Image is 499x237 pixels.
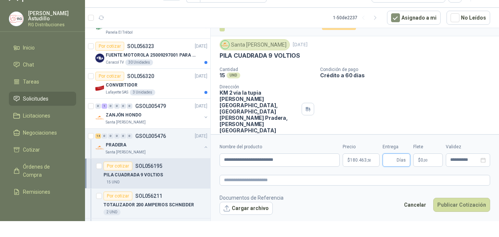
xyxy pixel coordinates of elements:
a: Cotizar [9,143,76,157]
span: Órdenes de Compra [23,163,69,179]
div: 0 [127,133,132,139]
div: Por cotizar [95,42,124,51]
p: [DATE] [195,103,207,110]
p: ZANJÓN HONDO [106,112,142,119]
p: [DATE] [293,41,308,48]
p: Cantidad [220,67,314,72]
span: Solicitudes [23,95,48,103]
p: CONVERTIDOR [106,82,138,89]
a: Por cotizarSOL056320[DATE] Company LogoCONVERTIDORLafayette SAS3 Unidades [85,69,210,99]
a: Órdenes de Compra [9,160,76,182]
label: Flete [413,143,443,150]
span: 0 [421,158,428,162]
div: 2 UND [103,209,120,215]
div: 30 Unidades [125,60,153,65]
p: GSOL005476 [135,133,166,139]
div: 0 [114,104,120,109]
p: Dirección [220,84,299,89]
img: Company Logo [95,114,104,122]
a: Configuración [9,202,76,216]
label: Entrega [383,143,410,150]
img: Company Logo [95,84,104,92]
p: TOTALIZADOR 200 AMPERIOS SCHNEIDER [103,202,194,209]
span: Cotizar [23,146,40,154]
p: SOL056320 [127,74,154,79]
div: 0 [120,104,126,109]
div: 0 [114,133,120,139]
span: ,00 [423,158,428,162]
span: Inicio [23,44,35,52]
a: Tareas [9,75,76,89]
p: [DATE] [195,133,207,140]
p: Lafayette SAS [106,89,128,95]
a: 0 1 0 0 0 0 GSOL005479[DATE] Company LogoZANJÓN HONDOSanta [PERSON_NAME] [95,102,209,125]
div: 0 [108,133,113,139]
img: Company Logo [9,12,23,26]
span: ,50 [367,158,371,162]
p: GSOL005479 [135,104,166,109]
a: Licitaciones [9,109,76,123]
p: Condición de pago [320,67,496,72]
div: 1 - 50 de 2237 [333,12,381,24]
span: Remisiones [23,188,50,196]
a: Negociaciones [9,126,76,140]
a: Remisiones [9,185,76,199]
div: UND [227,72,240,78]
div: Por cotizar [103,192,132,200]
p: 15 [220,72,225,78]
a: Solicitudes [9,92,76,106]
p: Crédito a 60 días [320,72,496,78]
p: PILA CUADRADA 9 VOLTIOS [103,172,163,179]
span: Tareas [23,78,39,86]
p: FUENTE MOTOROLA 25009297001 PARA EP450 [106,52,198,59]
div: Santa [PERSON_NAME] [220,39,290,50]
p: Santa [PERSON_NAME] [106,149,146,155]
label: Precio [343,143,380,150]
button: Cancelar [400,198,430,212]
p: PILA CUADRADA 9 VOLTIOS [220,52,300,60]
img: Company Logo [95,54,104,62]
img: Company Logo [221,41,229,49]
a: Por cotizarSOL056211TOTALIZADOR 200 AMPERIOS SCHNEIDER2 UND [85,189,210,219]
div: 0 [127,104,132,109]
span: Chat [23,61,34,69]
img: Company Logo [95,24,104,33]
div: 0 [108,104,113,109]
p: [DATE] [195,43,207,50]
div: 1 [102,104,107,109]
label: Nombre del producto [220,143,340,150]
span: Negociaciones [23,129,57,137]
a: Por cotizarSOL056323[DATE] Company LogoFUENTE MOTOROLA 25009297001 PARA EP450Caracol TV30 Unidades [85,39,210,69]
div: 0 [95,104,101,109]
p: [PERSON_NAME] Astudillo [28,11,76,21]
a: Inicio [9,41,76,55]
span: Licitaciones [23,112,50,120]
p: Documentos de Referencia [220,194,284,202]
p: $ 0,00 [413,153,443,167]
div: Por cotizar [95,72,124,81]
div: 15 UND [103,179,123,185]
p: KM 2 vía la tupia [PERSON_NAME][GEOGRAPHIC_DATA], [GEOGRAPHIC_DATA][PERSON_NAME] Pradera , [PERSO... [220,89,299,133]
p: Santa [PERSON_NAME] [106,119,146,125]
div: 0 [102,133,107,139]
a: 14 0 0 0 0 0 GSOL005476[DATE] Company LogoPRADERASanta [PERSON_NAME] [95,132,209,155]
span: 180.463 [350,158,371,162]
div: Por cotizar [103,162,132,170]
p: $180.463,50 [343,153,380,167]
div: 3 Unidades [130,89,155,95]
div: 0 [120,133,126,139]
button: Asignado a mi [387,11,441,25]
p: SOL056211 [135,193,162,199]
p: SOL056195 [135,163,162,169]
a: Chat [9,58,76,72]
img: Company Logo [95,143,104,152]
div: 14 [95,133,101,139]
span: Días [397,154,406,166]
a: Por cotizarSOL056195PILA CUADRADA 9 VOLTIOS15 UND [85,159,210,189]
button: No Leídos [447,11,490,25]
button: Publicar Cotización [433,198,490,212]
button: Cargar archivo [220,202,273,215]
span: $ [418,158,421,162]
p: RG Distribuciones [28,23,76,27]
p: Caracol TV [106,60,124,65]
